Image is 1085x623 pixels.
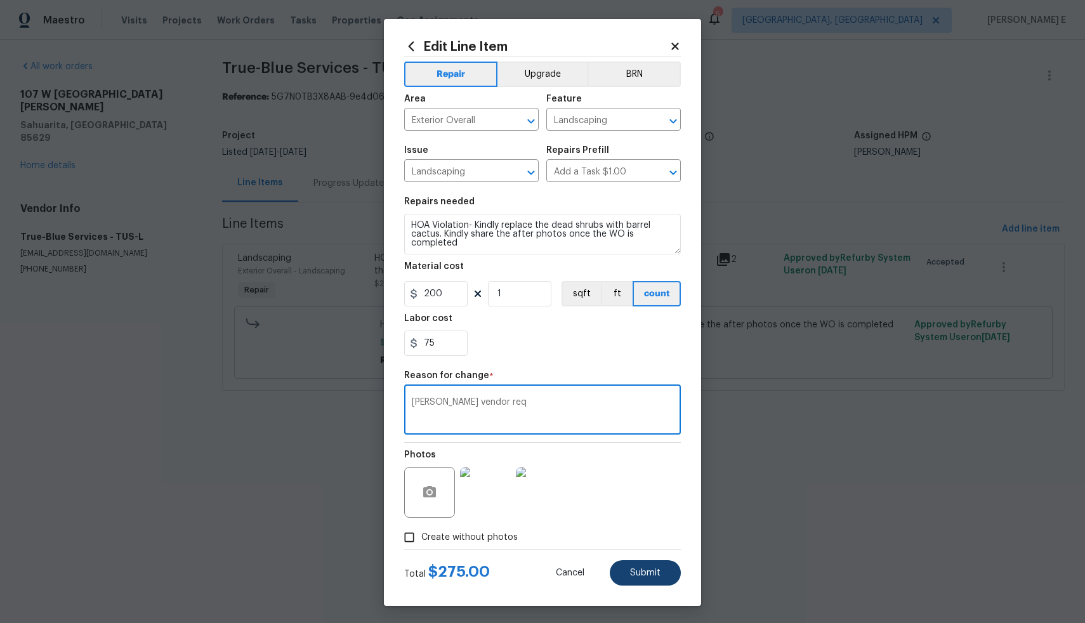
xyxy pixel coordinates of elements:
span: $ 275.00 [428,564,490,579]
h5: Feature [546,95,582,103]
textarea: HOA Violation- Kindly replace the dead shrubs with barrel cactus. Kindly share the after photos o... [404,214,681,254]
h5: Issue [404,146,428,155]
h5: Repairs needed [404,197,475,206]
span: Cancel [556,568,584,578]
button: Open [664,164,682,181]
button: BRN [588,62,681,87]
button: sqft [562,281,601,306]
span: Create without photos [421,531,518,544]
h5: Area [404,95,426,103]
button: count [633,281,681,306]
h5: Labor cost [404,314,452,323]
h5: Repairs Prefill [546,146,609,155]
span: Submit [630,568,661,578]
button: Cancel [536,560,605,586]
button: ft [601,281,633,306]
h5: Photos [404,450,436,459]
button: Upgrade [497,62,588,87]
button: Repair [404,62,497,87]
div: Total [404,565,490,580]
button: Open [522,164,540,181]
h2: Edit Line Item [404,39,669,53]
button: Open [664,112,682,130]
button: Submit [610,560,681,586]
button: Open [522,112,540,130]
h5: Reason for change [404,371,489,380]
h5: Material cost [404,262,464,271]
textarea: [PERSON_NAME] vendor req [412,398,673,424]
